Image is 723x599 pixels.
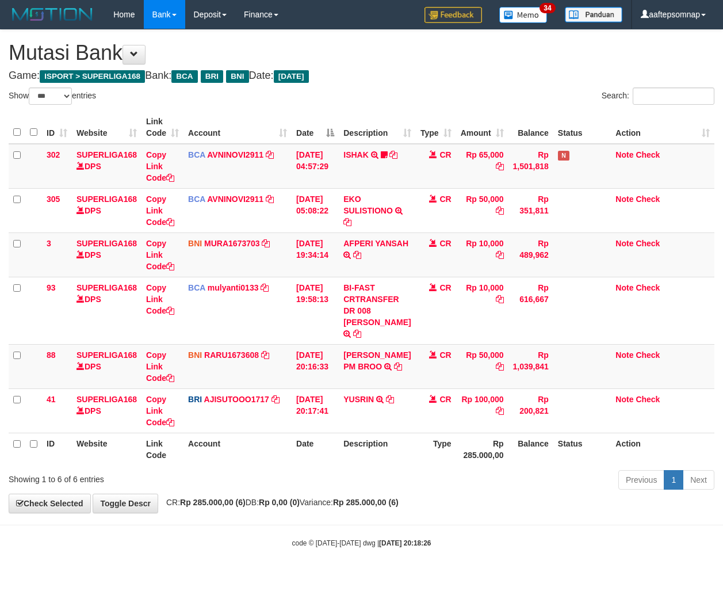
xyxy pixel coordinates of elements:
[602,87,714,105] label: Search:
[636,239,660,248] a: Check
[47,283,56,292] span: 93
[439,239,451,248] span: CR
[208,283,259,292] a: mulyanti0133
[508,188,553,232] td: Rp 351,811
[558,151,569,161] span: Has Note
[615,239,633,248] a: Note
[508,144,553,189] td: Rp 1,501,818
[188,283,205,292] span: BCA
[76,239,137,248] a: SUPERLIGA168
[456,111,508,144] th: Amount: activate to sort column ascending
[615,283,633,292] a: Note
[271,395,280,404] a: Copy AJISUTOOO1717 to clipboard
[292,388,339,433] td: [DATE] 20:17:41
[188,194,205,204] span: BCA
[339,111,415,144] th: Description: activate to sort column ascending
[439,194,451,204] span: CR
[618,470,664,490] a: Previous
[496,250,504,260] a: Copy Rp 10,000 to clipboard
[72,388,141,433] td: DPS
[292,111,339,144] th: Date: activate to sort column descending
[389,150,397,159] a: Copy ISHAK to clipboard
[9,494,91,513] a: Check Selected
[76,150,137,159] a: SUPERLIGA168
[456,232,508,277] td: Rp 10,000
[636,395,660,404] a: Check
[424,7,482,23] img: Feedback.jpg
[183,433,292,466] th: Account
[416,111,456,144] th: Type: activate to sort column ascending
[40,70,145,83] span: ISPORT > SUPERLIGA168
[160,498,399,507] span: CR: DB: Variance:
[611,433,714,466] th: Action
[47,395,56,404] span: 41
[292,344,339,388] td: [DATE] 20:16:33
[339,277,415,344] td: BI-FAST CRTRANSFER DR 008 [PERSON_NAME]
[262,239,270,248] a: Copy MURA1673703 to clipboard
[292,277,339,344] td: [DATE] 19:58:13
[72,344,141,388] td: DPS
[207,150,263,159] a: AVNINOVI2911
[508,111,553,144] th: Balance
[439,395,451,404] span: CR
[42,111,72,144] th: ID: activate to sort column ascending
[76,283,137,292] a: SUPERLIGA168
[47,194,60,204] span: 305
[343,350,411,371] a: [PERSON_NAME] PM BROO
[261,350,269,360] a: Copy RARU1673608 to clipboard
[266,194,274,204] a: Copy AVNINOVI2911 to clipboard
[259,498,300,507] strong: Rp 0,00 (0)
[29,87,72,105] select: Showentries
[93,494,158,513] a: Toggle Descr
[508,232,553,277] td: Rp 489,962
[379,539,431,547] strong: [DATE] 20:18:26
[146,150,174,182] a: Copy Link Code
[171,70,197,83] span: BCA
[266,150,274,159] a: Copy AVNINOVI2911 to clipboard
[343,194,393,215] a: EKO SULISTIONO
[292,539,431,547] small: code © [DATE]-[DATE] dwg |
[146,350,174,383] a: Copy Link Code
[188,395,202,404] span: BRI
[615,350,633,360] a: Note
[353,250,361,260] a: Copy AFPERI YANSAH to clipboard
[508,388,553,433] td: Rp 200,821
[72,433,141,466] th: Website
[76,350,137,360] a: SUPERLIGA168
[141,111,183,144] th: Link Code: activate to sort column ascending
[183,111,292,144] th: Account: activate to sort column ascending
[204,239,260,248] a: MURA1673703
[146,395,174,427] a: Copy Link Code
[683,470,714,490] a: Next
[540,3,555,13] span: 34
[553,433,611,466] th: Status
[508,344,553,388] td: Rp 1,039,841
[496,162,504,171] a: Copy Rp 65,000 to clipboard
[456,188,508,232] td: Rp 50,000
[9,70,714,82] h4: Game: Bank: Date:
[496,406,504,415] a: Copy Rp 100,000 to clipboard
[633,87,714,105] input: Search:
[615,150,633,159] a: Note
[456,144,508,189] td: Rp 65,000
[201,70,223,83] span: BRI
[72,188,141,232] td: DPS
[496,362,504,371] a: Copy Rp 50,000 to clipboard
[339,433,415,466] th: Description
[292,144,339,189] td: [DATE] 04:57:29
[664,470,683,490] a: 1
[76,395,137,404] a: SUPERLIGA168
[47,150,60,159] span: 302
[611,111,714,144] th: Action: activate to sort column ascending
[508,433,553,466] th: Balance
[9,41,714,64] h1: Mutasi Bank
[439,150,451,159] span: CR
[439,283,451,292] span: CR
[343,150,369,159] a: ISHAK
[188,239,202,248] span: BNI
[394,362,402,371] a: Copy SURYA ABDULLAH PM BROO to clipboard
[292,188,339,232] td: [DATE] 05:08:22
[636,283,660,292] a: Check
[72,111,141,144] th: Website: activate to sort column ascending
[9,6,96,23] img: MOTION_logo.png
